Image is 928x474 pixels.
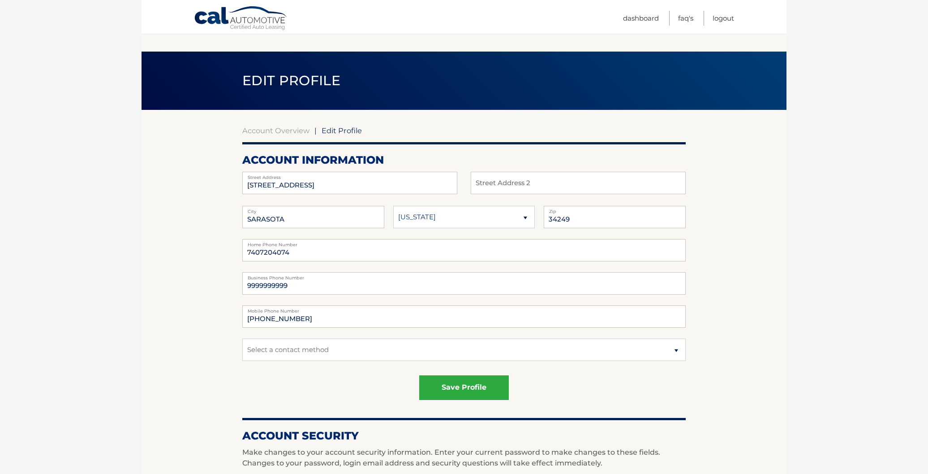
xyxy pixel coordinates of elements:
[242,305,686,313] label: Mobile Phone Number
[242,305,686,328] input: Mobile Phone Number
[242,206,384,213] label: City
[242,126,309,135] a: Account Overview
[242,272,686,295] input: Business Phone Number
[194,6,288,32] a: Cal Automotive
[242,172,457,194] input: Street Address 2
[242,239,686,246] label: Home Phone Number
[242,72,340,89] span: Edit Profile
[544,206,686,213] label: Zip
[242,429,686,443] h2: Account Security
[242,239,686,261] input: Home Phone Number
[544,206,686,228] input: Zip
[242,447,686,469] p: Make changes to your account security information. Enter your current password to make changes to...
[314,126,317,135] span: |
[242,206,384,228] input: City
[242,172,457,179] label: Street Address
[242,272,686,279] label: Business Phone Number
[713,11,734,26] a: Logout
[623,11,659,26] a: Dashboard
[242,153,686,167] h2: account information
[419,375,509,400] button: save profile
[471,172,686,194] input: Street Address 2
[678,11,693,26] a: FAQ's
[322,126,362,135] span: Edit Profile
